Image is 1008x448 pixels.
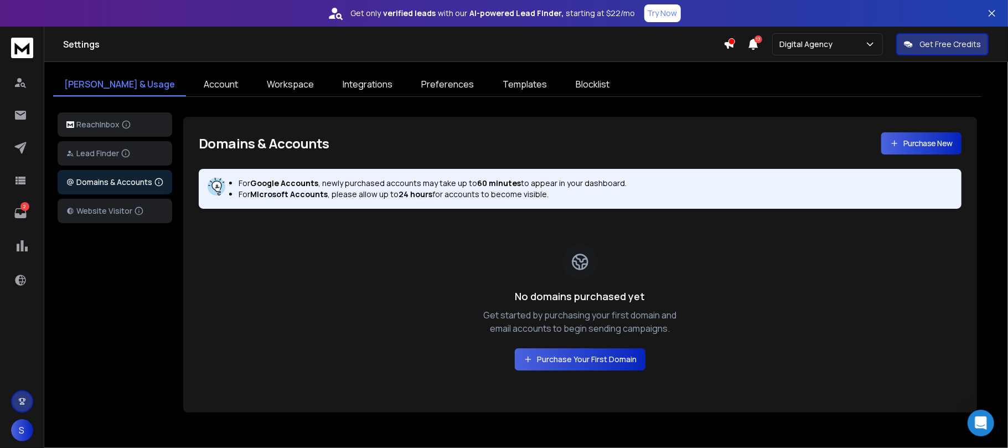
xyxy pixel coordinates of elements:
[208,178,225,195] img: information
[754,35,762,43] span: 17
[399,189,432,199] strong: 24 hours
[53,73,186,96] a: [PERSON_NAME] & Usage
[919,39,981,50] p: Get Free Credits
[11,419,33,441] button: S
[250,189,328,199] strong: Microsoft Accounts
[968,410,994,436] div: Open Intercom Messenger
[58,141,172,166] button: Lead Finder
[58,170,172,194] button: Domains & Accounts
[11,38,33,58] img: logo
[256,73,325,96] a: Workspace
[239,189,627,200] p: For , please allow up to for accounts to become visible.
[881,132,962,155] a: Purchase New
[250,178,318,188] strong: Google Accounts
[58,112,172,137] button: ReachInbox
[9,202,32,224] a: 2
[644,4,681,22] button: Try Now
[199,135,329,152] h1: Domains & Accounts
[515,289,645,304] h3: No domains purchased yet
[492,73,558,96] a: Templates
[58,199,172,223] button: Website Visitor
[384,8,436,19] strong: verified leads
[332,73,404,96] a: Integrations
[474,308,686,335] p: Get started by purchasing your first domain and email accounts to begin sending campaigns.
[565,73,621,96] a: Blocklist
[193,73,249,96] a: Account
[351,8,635,19] p: Get only with our starting at $22/mo
[20,202,29,211] p: 2
[779,39,837,50] p: Digital Agency
[648,8,678,19] p: Try Now
[515,348,645,370] a: Purchase Your First Domain
[66,121,74,128] img: logo
[470,8,564,19] strong: AI-powered Lead Finder,
[239,178,627,189] p: For , newly purchased accounts may take up to to appear in your dashboard.
[63,38,723,51] h1: Settings
[896,33,989,55] button: Get Free Credits
[477,178,521,188] strong: 60 minutes
[410,73,485,96] a: Preferences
